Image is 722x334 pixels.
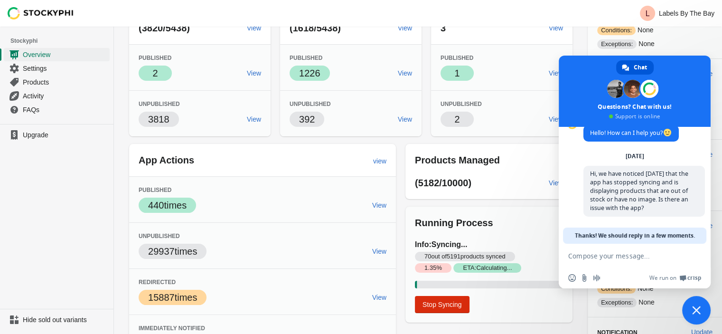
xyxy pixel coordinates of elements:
[290,55,322,61] span: Published
[394,65,416,82] a: View
[4,313,110,326] a: Hide sold out variants
[4,89,110,103] a: Activity
[372,294,386,301] span: View
[4,48,110,61] a: Overview
[649,274,676,282] span: We run on
[645,10,649,18] text: L
[394,19,416,37] a: View
[687,274,701,282] span: Crisp
[139,101,180,107] span: Unpublished
[290,101,331,107] span: Unpublished
[398,115,412,123] span: View
[148,292,197,303] span: 15887 times
[568,274,576,282] span: Insert an emoji
[568,252,680,260] textarea: Compose your message...
[597,39,713,49] p: None
[415,239,563,273] h3: Info: Syncing...
[247,24,261,32] span: View
[23,315,108,324] span: Hide sold out variants
[590,129,672,137] span: Hello! How can I help you?
[575,228,695,244] span: Thanks! We should reply in a few moments.
[597,284,636,294] span: Conditions:
[545,19,567,37] a: View
[549,24,563,32] span: View
[597,298,637,307] span: Exceptions:
[373,157,386,165] span: view
[139,325,205,332] span: Immediately Notified
[152,68,158,78] span: 2
[4,61,110,75] a: Settings
[545,174,567,191] a: View
[139,155,194,165] span: App Actions
[398,69,412,77] span: View
[590,170,688,212] span: Hi, we have noticed [DATE] that the app has stopped syncing and is displaying products that are o...
[581,274,588,282] span: Send a file
[247,115,261,123] span: View
[10,36,113,46] span: Stockyphi
[23,64,108,73] span: Settings
[549,179,563,187] span: View
[243,111,265,128] a: View
[23,50,108,59] span: Overview
[454,114,459,124] span: 2
[415,252,515,261] span: 70 out of 5191 products synced
[368,197,390,214] a: View
[454,68,459,78] span: 1
[139,55,171,61] span: Published
[299,68,320,78] span: 1226
[549,115,563,123] span: View
[369,153,390,170] a: view
[290,23,341,33] span: (1618/5438)
[4,103,110,116] a: FAQs
[415,263,451,273] span: 1.35 %
[545,65,567,82] a: View
[394,111,416,128] a: View
[597,39,637,49] span: Exceptions:
[148,246,197,257] span: 29937 times
[8,7,74,19] img: Stockyphi
[682,296,711,324] div: Close chat
[372,201,386,209] span: View
[422,301,462,308] span: Stop Syncing
[4,128,110,142] a: Upgrade
[593,274,600,282] span: Audio message
[616,60,654,75] div: Chat
[23,91,108,101] span: Activity
[23,130,108,140] span: Upgrade
[148,114,169,124] span: 3818
[649,274,701,282] a: We run onCrisp
[372,248,386,255] span: View
[299,113,315,126] p: 392
[545,111,567,128] a: View
[441,23,446,33] span: 3
[415,155,500,165] span: Products Managed
[398,24,412,32] span: View
[247,69,261,77] span: View
[139,187,171,193] span: Published
[415,178,471,188] span: (5182/10000)
[23,77,108,87] span: Products
[415,296,469,313] button: Stop Syncing
[415,218,493,228] span: Running Process
[597,297,713,307] p: None
[139,233,180,239] span: Unpublished
[243,19,265,37] a: View
[441,101,482,107] span: Unpublished
[139,23,190,33] span: (3820/5438)
[549,69,563,77] span: View
[634,60,647,75] span: Chat
[659,10,714,17] p: Labels By The Bay
[139,279,176,286] span: Redirected
[368,243,390,260] a: View
[243,65,265,82] a: View
[597,25,713,35] p: None
[597,284,713,294] p: None
[453,263,521,273] span: ETA: Calculating...
[626,153,644,159] div: [DATE]
[640,6,655,21] span: Avatar with initials L
[597,26,636,35] span: Conditions:
[148,200,187,210] span: 440 times
[23,105,108,115] span: FAQs
[4,75,110,89] a: Products
[636,4,718,23] button: Avatar with initials LLabels By The Bay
